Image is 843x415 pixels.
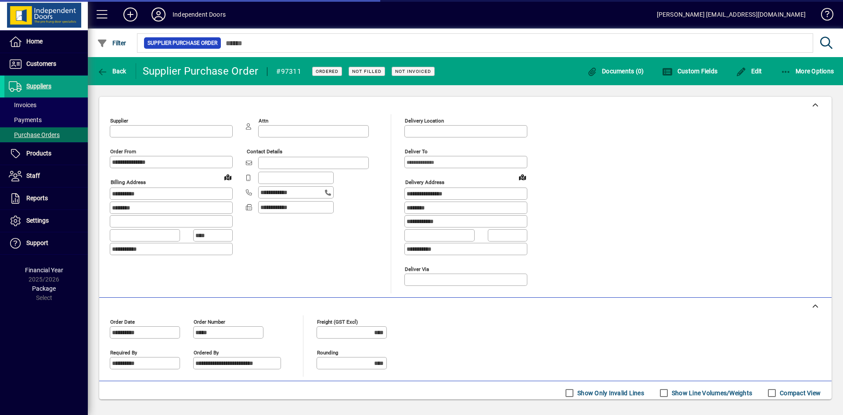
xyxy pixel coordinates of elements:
a: Knowledge Base [814,2,832,30]
span: Package [32,285,56,292]
span: Reports [26,195,48,202]
mat-label: Ordered by [194,349,219,355]
mat-label: Order number [194,318,225,325]
a: Payments [4,112,88,127]
span: Purchase Orders [9,131,60,138]
a: Products [4,143,88,165]
button: Back [95,63,129,79]
span: Products [26,150,51,157]
div: [PERSON_NAME] [EMAIL_ADDRESS][DOMAIN_NAME] [657,7,806,22]
button: Edit [734,63,764,79]
button: Filter [95,35,129,51]
span: Ordered [316,69,339,74]
label: Compact View [778,389,821,397]
span: More Options [781,68,834,75]
a: Settings [4,210,88,232]
mat-label: Attn [259,118,268,124]
div: Independent Doors [173,7,226,22]
button: Profile [144,7,173,22]
span: Not Invoiced [395,69,431,74]
mat-label: Order from [110,148,136,155]
span: Documents (0) [587,68,644,75]
span: Customers [26,60,56,67]
a: View on map [515,170,530,184]
span: Support [26,239,48,246]
mat-label: Supplier [110,118,128,124]
mat-label: Rounding [317,349,338,355]
span: Financial Year [25,267,63,274]
span: Custom Fields [662,68,717,75]
label: Show Line Volumes/Weights [670,389,752,397]
div: #97311 [276,65,301,79]
div: Supplier Purchase Order [143,64,259,78]
a: Support [4,232,88,254]
a: Customers [4,53,88,75]
a: Staff [4,165,88,187]
mat-label: Order date [110,318,135,325]
a: Purchase Orders [4,127,88,142]
button: Add [116,7,144,22]
span: Home [26,38,43,45]
span: Back [97,68,126,75]
mat-label: Deliver To [405,148,428,155]
a: Home [4,31,88,53]
span: Invoices [9,101,36,108]
span: Suppliers [26,83,51,90]
span: Payments [9,116,42,123]
a: Invoices [4,97,88,112]
span: Edit [736,68,762,75]
span: Supplier Purchase Order [148,39,217,47]
mat-label: Freight (GST excl) [317,318,358,325]
a: View on map [221,170,235,184]
app-page-header-button: Back [88,63,136,79]
mat-label: Deliver via [405,266,429,272]
mat-label: Delivery Location [405,118,444,124]
span: Filter [97,40,126,47]
button: Custom Fields [660,63,720,79]
a: Reports [4,188,88,209]
label: Show Only Invalid Lines [576,389,644,397]
mat-label: Required by [110,349,137,355]
button: More Options [778,63,836,79]
button: Documents (0) [585,63,646,79]
span: Not Filled [352,69,382,74]
span: Settings [26,217,49,224]
span: Staff [26,172,40,179]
